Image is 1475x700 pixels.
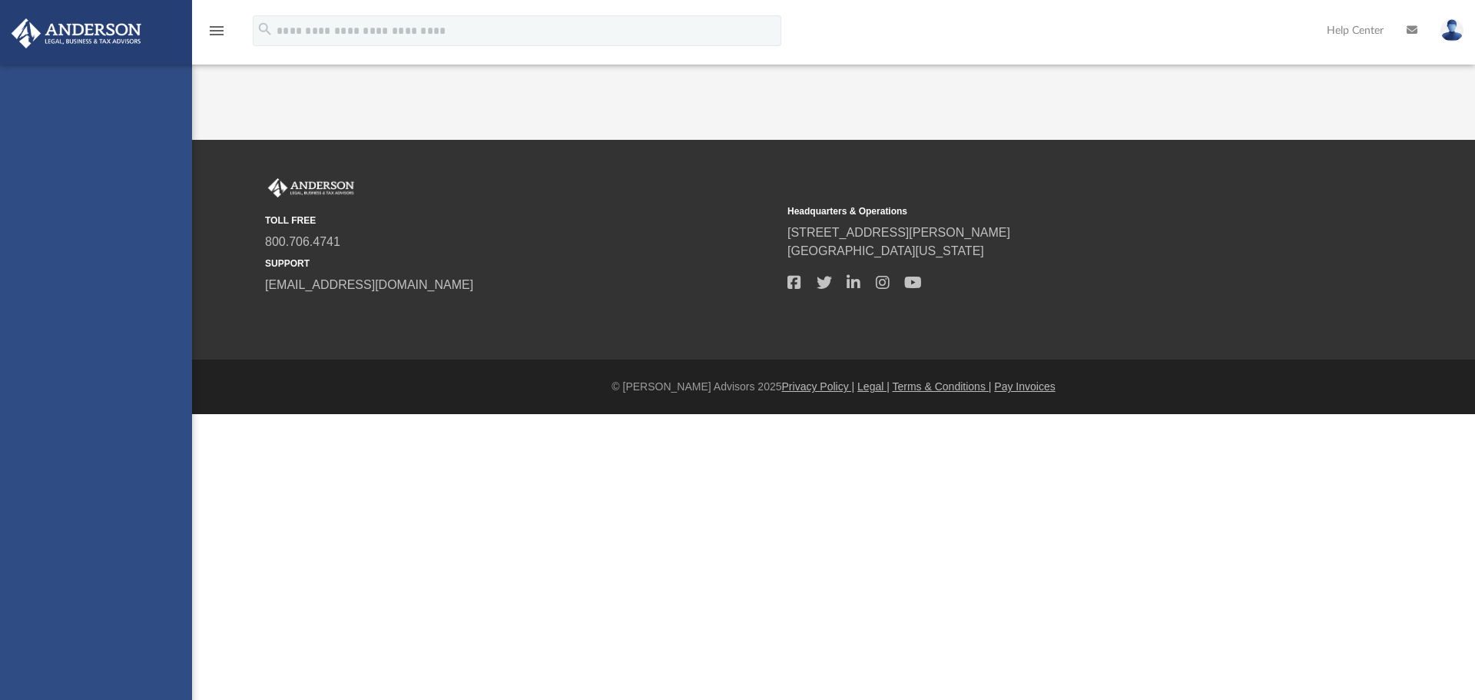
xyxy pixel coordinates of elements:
a: 800.706.4741 [265,235,340,248]
a: Pay Invoices [994,380,1055,393]
a: Terms & Conditions | [893,380,992,393]
img: User Pic [1440,19,1463,41]
img: Anderson Advisors Platinum Portal [265,178,357,198]
i: search [257,21,273,38]
small: Headquarters & Operations [787,204,1299,218]
small: TOLL FREE [265,214,777,227]
a: Legal | [857,380,890,393]
a: [EMAIL_ADDRESS][DOMAIN_NAME] [265,278,473,291]
div: © [PERSON_NAME] Advisors 2025 [192,379,1475,395]
a: Privacy Policy | [782,380,855,393]
i: menu [207,22,226,40]
small: SUPPORT [265,257,777,270]
img: Anderson Advisors Platinum Portal [7,18,146,48]
a: [GEOGRAPHIC_DATA][US_STATE] [787,244,984,257]
a: menu [207,29,226,40]
a: [STREET_ADDRESS][PERSON_NAME] [787,226,1010,239]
